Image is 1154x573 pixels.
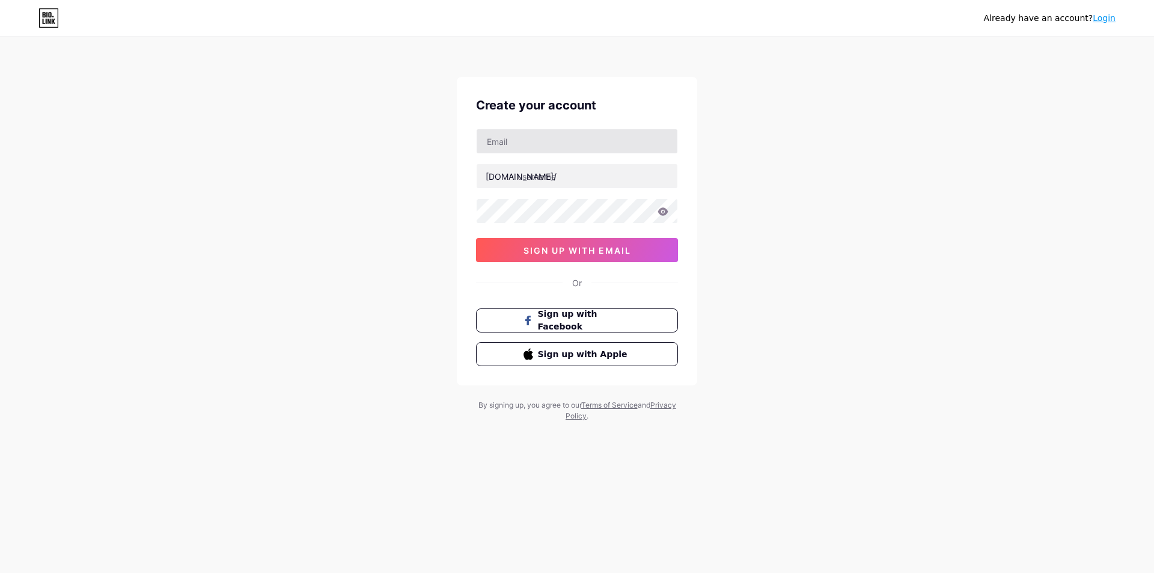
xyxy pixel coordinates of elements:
span: Sign up with Apple [538,348,631,361]
input: Email [477,129,677,153]
div: Already have an account? [984,12,1116,25]
div: By signing up, you agree to our and . [475,400,679,421]
span: Sign up with Facebook [538,308,631,333]
span: sign up with email [524,245,631,256]
div: [DOMAIN_NAME]/ [486,170,557,183]
input: username [477,164,677,188]
a: Terms of Service [581,400,638,409]
button: sign up with email [476,238,678,262]
a: Login [1093,13,1116,23]
button: Sign up with Apple [476,342,678,366]
div: Create your account [476,96,678,114]
div: Or [572,277,582,289]
button: Sign up with Facebook [476,308,678,332]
